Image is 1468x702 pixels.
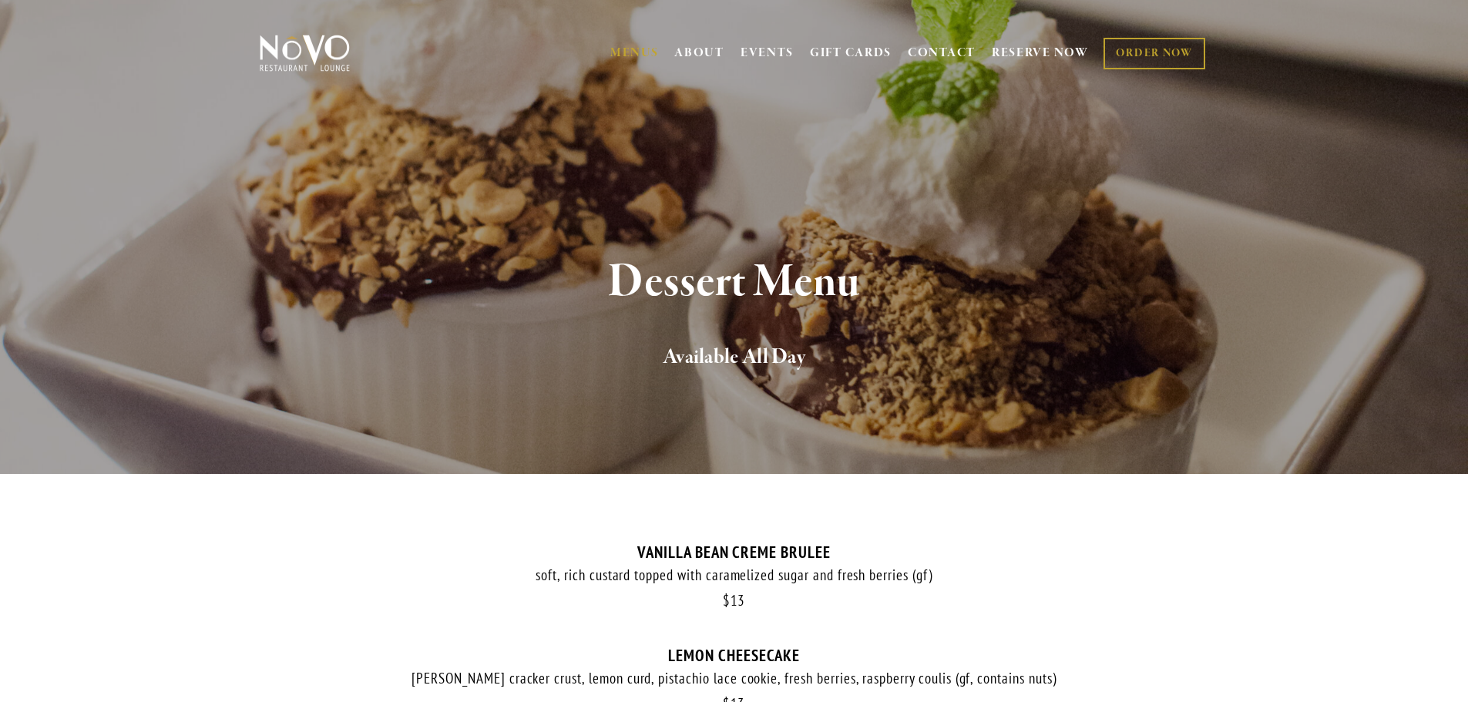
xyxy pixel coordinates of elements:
[674,45,724,61] a: ABOUT
[257,669,1212,688] div: [PERSON_NAME] cracker crust, lemon curd, pistachio lace cookie, fresh berries, raspberry coulis (...
[285,341,1184,374] h2: Available All Day
[908,39,976,68] a: CONTACT
[257,592,1212,610] div: 13
[1104,38,1204,69] a: ORDER NOW
[285,257,1184,307] h1: Dessert Menu
[257,542,1212,562] div: VANILLA BEAN CREME BRULEE
[723,591,731,610] span: $
[741,45,794,61] a: EVENTS
[257,566,1212,585] div: soft, rich custard topped with caramelized sugar and fresh berries (gf)
[257,646,1212,665] div: LEMON CHEESECAKE
[610,45,659,61] a: MENUS
[810,39,892,68] a: GIFT CARDS
[257,34,353,72] img: Novo Restaurant &amp; Lounge
[992,39,1089,68] a: RESERVE NOW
